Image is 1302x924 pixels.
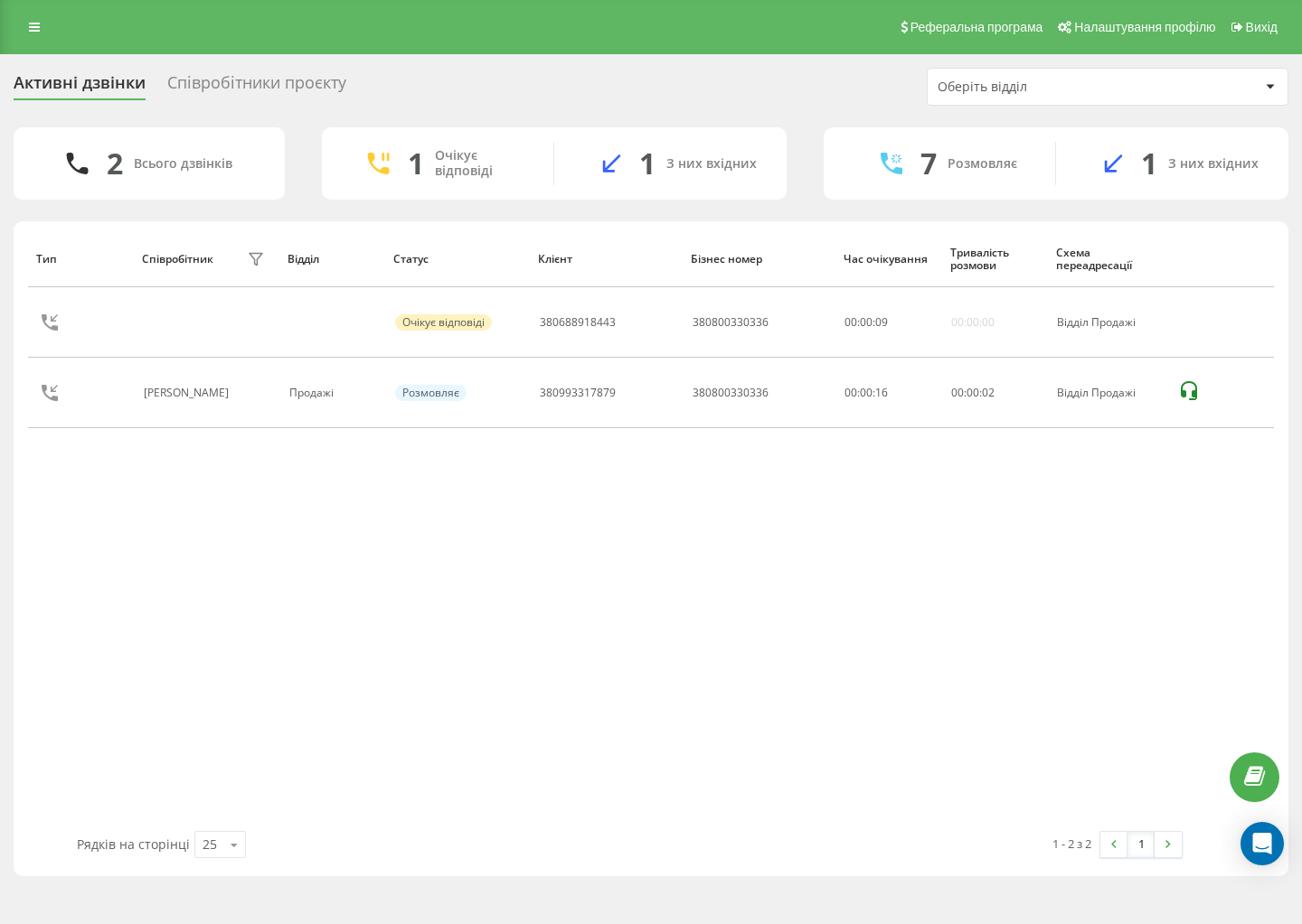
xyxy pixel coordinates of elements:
div: [PERSON_NAME] [144,387,233,399]
div: З них вхідних [666,156,757,172]
div: 380800330336 [693,316,769,329]
div: 380800330336 [693,387,769,399]
span: 00 [844,314,857,330]
div: 25 [203,835,217,854]
div: Розмовляє [948,156,1017,172]
span: 09 [875,314,888,330]
div: 2 [107,146,123,181]
div: 1 [639,146,656,181]
div: Статус [393,253,521,266]
div: Схема переадресації [1056,247,1160,273]
span: Реферальна програма [910,20,1043,34]
div: Відділ Продажі [1057,316,1158,329]
div: Співробітник [142,253,213,266]
div: Продажі [289,387,375,399]
div: 1 - 2 з 2 [1052,835,1091,853]
div: 7 [920,146,937,181]
div: Open Intercom Messenger [1241,822,1284,865]
div: Активні дзвінки [14,73,146,101]
span: Вихід [1246,20,1278,34]
a: 1 [1127,832,1155,857]
span: 00 [951,385,964,400]
div: Час очікування [844,253,933,266]
span: 00 [860,314,873,330]
div: Очікує відповіді [435,148,526,179]
div: 380688918443 [540,316,616,329]
div: Співробітники проєкту [167,73,346,101]
div: Клієнт [538,253,674,266]
div: Очікує відповіді [395,314,492,331]
div: 380993317879 [540,387,616,399]
div: 1 [1141,146,1157,181]
div: : : [844,316,888,329]
div: 00:00:16 [844,387,931,399]
div: Відділ Продажі [1057,387,1158,399]
div: Оберіть відділ [938,79,1154,95]
span: 02 [982,385,995,400]
div: : : [951,387,995,399]
span: Рядків на сторінці [77,835,190,853]
div: Відділ [288,253,376,266]
span: 00 [967,385,979,400]
div: Бізнес номер [691,253,826,266]
div: З них вхідних [1168,156,1259,172]
div: 00:00:00 [951,316,995,329]
div: Тип [36,253,125,266]
span: Налаштування профілю [1074,20,1215,34]
div: Всього дзвінків [134,156,232,172]
div: Тривалість розмови [950,247,1039,273]
div: 1 [408,146,424,181]
div: Розмовляє [395,385,467,401]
